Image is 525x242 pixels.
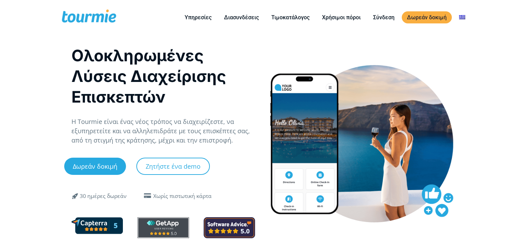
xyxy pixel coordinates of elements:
span:  [142,193,153,199]
a: Δωρεάν δοκιμή [402,11,452,23]
h1: Ολοκληρωμένες Λύσεις Διαχείρισης Επισκεπτών [71,45,255,107]
a: Τιμοκατάλογος [266,13,315,22]
a: Ζητήστε ένα demo [136,158,210,175]
span:  [67,192,84,200]
a: Χρήσιμοι πόροι [317,13,366,22]
p: Η Tourmie είναι ένας νέος τρόπος να διαχειρίζεστε, να εξυπηρετείτε και να αλληλεπιδράτε με τους ε... [71,117,255,145]
div: 30 ημέρες δωρεάν [80,192,127,200]
a: Δωρεάν δοκιμή [64,158,126,175]
a: Διασυνδέσεις [219,13,264,22]
a: Σύνδεση [368,13,400,22]
div: Χωρίς πιστωτική κάρτα [153,192,212,200]
a: Υπηρεσίες [179,13,217,22]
